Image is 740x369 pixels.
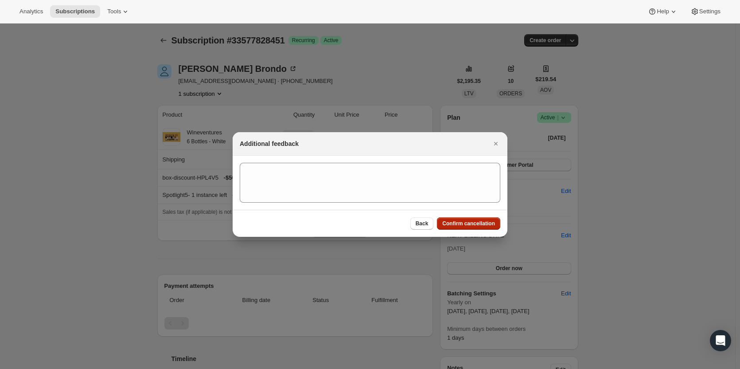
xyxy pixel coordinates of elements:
button: Settings [685,5,726,18]
div: Open Intercom Messenger [710,330,731,351]
button: Help [643,5,683,18]
span: Subscriptions [55,8,95,15]
span: Confirm cancellation [442,220,495,227]
button: Analytics [14,5,48,18]
button: Confirm cancellation [437,217,500,230]
button: Close [490,137,502,150]
span: Help [657,8,669,15]
span: Tools [107,8,121,15]
button: Subscriptions [50,5,100,18]
span: Settings [699,8,721,15]
span: Back [416,220,428,227]
h2: Additional feedback [240,139,299,148]
button: Back [410,217,434,230]
span: Analytics [19,8,43,15]
button: Tools [102,5,135,18]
